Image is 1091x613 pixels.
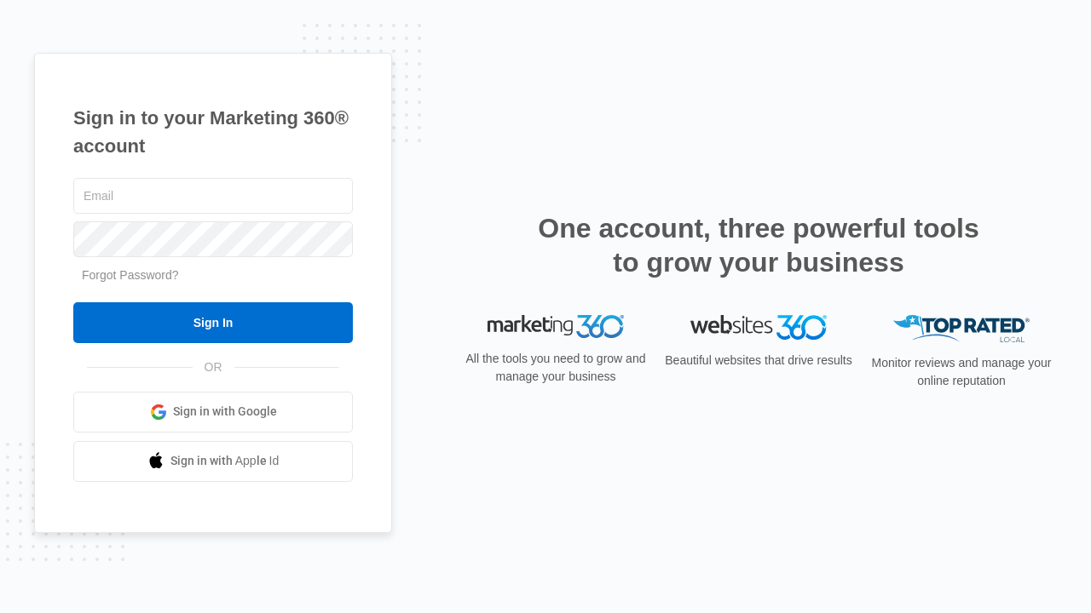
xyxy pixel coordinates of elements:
[488,315,624,339] img: Marketing 360
[663,352,854,370] p: Beautiful websites that drive results
[82,268,179,282] a: Forgot Password?
[73,178,353,214] input: Email
[73,104,353,160] h1: Sign in to your Marketing 360® account
[170,452,280,470] span: Sign in with Apple Id
[690,315,827,340] img: Websites 360
[893,315,1030,343] img: Top Rated Local
[866,354,1057,390] p: Monitor reviews and manage your online reputation
[73,441,353,482] a: Sign in with Apple Id
[73,302,353,343] input: Sign In
[73,392,353,433] a: Sign in with Google
[173,403,277,421] span: Sign in with Google
[193,358,234,376] span: OR
[533,211,984,279] h2: One account, three powerful tools to grow your business
[460,350,651,386] p: All the tools you need to grow and manage your business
